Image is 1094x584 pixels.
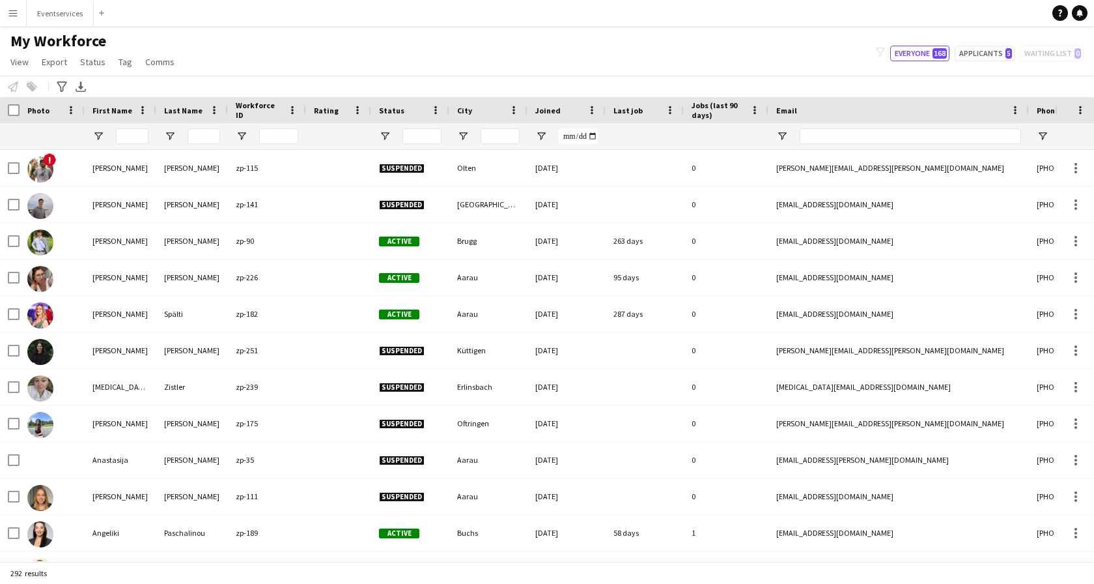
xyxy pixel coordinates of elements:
div: Buchs [449,515,527,551]
span: Active [379,310,419,319]
div: 0 [684,150,768,186]
div: Aarau [449,478,527,514]
div: 1 [684,515,768,551]
button: Applicants5 [955,46,1015,61]
div: [PERSON_NAME] [156,405,228,441]
input: Email Filter Input [800,128,1021,144]
div: Spälti [156,296,228,332]
div: [PERSON_NAME] [85,296,156,332]
div: [PERSON_NAME] [85,259,156,295]
input: First Name Filter Input [116,128,148,144]
span: Email [776,106,797,115]
button: Open Filter Menu [92,130,104,142]
div: [MEDICAL_DATA] [85,369,156,405]
div: [DATE] [527,296,606,332]
a: Tag [113,53,137,70]
div: [PERSON_NAME][EMAIL_ADDRESS][PERSON_NAME][DOMAIN_NAME] [768,332,1029,368]
span: Last Name [164,106,203,115]
div: 287 days [606,296,684,332]
span: Jobs (last 90 days) [692,100,745,120]
img: Andrea Crespo [27,485,53,511]
div: [DATE] [527,332,606,368]
div: [PERSON_NAME] [85,223,156,259]
div: Erlinsbach [449,369,527,405]
button: Everyone168 [890,46,949,61]
div: [DATE] [527,259,606,295]
div: zp-175 [228,405,306,441]
div: Angeliki [85,515,156,551]
img: Anabél Danise Peña [27,412,53,438]
div: [DATE] [527,223,606,259]
a: Status [75,53,111,70]
div: [EMAIL_ADDRESS][DOMAIN_NAME] [768,478,1029,514]
button: Eventservices [27,1,94,26]
div: Aarau [449,259,527,295]
img: Allegra Zistler [27,375,53,401]
span: Phone [1037,106,1059,115]
div: zp-251 [228,332,306,368]
div: Zistler [156,369,228,405]
div: [DATE] [527,369,606,405]
span: 168 [933,48,947,59]
div: Aarau [449,296,527,332]
div: [PERSON_NAME] [156,442,228,478]
div: Oftringen [449,405,527,441]
div: [PERSON_NAME] [156,478,228,514]
div: [DATE] [527,442,606,478]
input: City Filter Input [481,128,520,144]
img: Alexandra Spälti [27,302,53,328]
div: Anastasija [85,442,156,478]
button: Open Filter Menu [379,130,391,142]
div: [GEOGRAPHIC_DATA] [449,186,527,222]
span: Suspended [379,164,425,173]
span: Tag [119,56,132,68]
img: Anja Müller [27,558,53,584]
div: zp-115 [228,150,306,186]
span: Status [80,56,105,68]
div: 0 [684,405,768,441]
app-action-btn: Advanced filters [54,79,70,95]
button: Open Filter Menu [535,130,547,142]
a: View [5,53,34,70]
div: [PERSON_NAME] [156,150,228,186]
button: Open Filter Menu [236,130,247,142]
div: 0 [684,186,768,222]
span: Active [379,273,419,283]
div: 0 [684,259,768,295]
div: Olten [449,150,527,186]
span: Active [379,529,419,538]
div: [DATE] [527,150,606,186]
input: Last Name Filter Input [188,128,220,144]
img: Alexander Mayer [27,229,53,255]
img: Alex Martin [27,193,53,219]
input: Workforce ID Filter Input [259,128,298,144]
span: Rating [314,106,339,115]
span: Last job [613,106,643,115]
div: zp-182 [228,296,306,332]
div: 0 [684,296,768,332]
input: Joined Filter Input [559,128,598,144]
div: 0 [684,369,768,405]
span: City [457,106,472,115]
app-action-btn: Export XLSX [73,79,89,95]
span: Suspended [379,346,425,356]
span: 5 [1005,48,1012,59]
div: zp-111 [228,478,306,514]
span: Suspended [379,456,425,465]
div: [EMAIL_ADDRESS][DOMAIN_NAME] [768,186,1029,222]
span: Suspended [379,419,425,429]
div: 0 [684,223,768,259]
div: zp-90 [228,223,306,259]
span: Photo [27,106,49,115]
div: 0 [684,332,768,368]
span: Active [379,237,419,246]
div: [PERSON_NAME] [85,186,156,222]
div: [DATE] [527,186,606,222]
button: Open Filter Menu [776,130,788,142]
div: [PERSON_NAME] [156,223,228,259]
div: zp-239 [228,369,306,405]
div: zp-226 [228,259,306,295]
span: Export [42,56,67,68]
div: [EMAIL_ADDRESS][DOMAIN_NAME] [768,223,1029,259]
span: View [10,56,29,68]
